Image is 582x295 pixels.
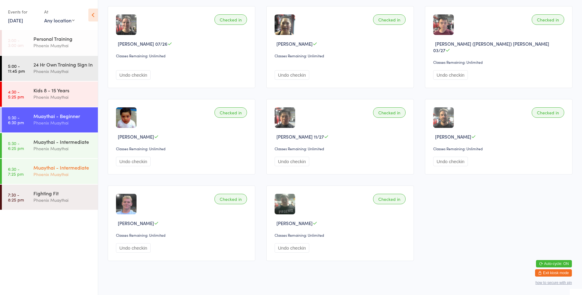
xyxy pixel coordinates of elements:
button: Undo checkin [116,243,151,253]
div: Classes Remaining: Unlimited [116,232,249,238]
button: Undo checkin [275,243,309,253]
img: image1739169385.png [116,194,137,214]
div: Events for [8,7,38,17]
div: Phoenix Muaythai [33,68,93,75]
button: Exit kiosk mode [535,269,572,277]
div: Fighting Fit [33,190,93,197]
time: 5:30 - 6:25 pm [8,141,24,151]
a: [DATE] [8,17,23,24]
time: 5:30 - 6:30 pm [8,115,24,125]
a: 7:30 -8:25 pmFighting FitPhoenix Muaythai [2,185,98,210]
button: Undo checkin [116,157,151,166]
div: Checked in [214,107,247,118]
a: 2:00 -3:00 amPersonal TrainingPhoenix Muaythai [2,30,98,55]
div: Phoenix Muaythai [33,42,93,49]
a: 4:30 -5:25 pmKids 8 - 15 YearsPhoenix Muaythai [2,82,98,107]
button: how to secure with pin [535,281,572,285]
button: Undo checkin [116,70,151,80]
span: [PERSON_NAME] [118,220,154,226]
div: Checked in [532,107,564,118]
span: [PERSON_NAME] ([PERSON_NAME]) [PERSON_NAME] 03/27 [433,40,549,53]
time: 5:00 - 11:45 pm [8,63,25,73]
button: Undo checkin [275,70,309,80]
div: Checked in [373,14,406,25]
img: image1749550959.png [116,14,137,35]
div: Classes Remaining: Unlimited [433,146,566,151]
button: Auto-cycle: ON [536,260,572,267]
span: [PERSON_NAME] [118,133,154,140]
div: Phoenix Muaythai [33,119,93,126]
span: [PERSON_NAME] [276,220,313,226]
img: image1738560042.png [116,107,137,128]
time: 7:30 - 8:25 pm [8,192,24,202]
span: [PERSON_NAME] 07/26 [118,40,168,47]
div: Phoenix Muaythai [33,171,93,178]
div: Phoenix Muaythai [33,145,93,152]
img: image1722655161.png [275,194,295,214]
div: Kids 8 - 15 Years [33,87,93,94]
time: 2:00 - 3:00 am [8,38,24,48]
button: Undo checkin [433,157,468,166]
div: Phoenix Muaythai [33,197,93,204]
div: Classes Remaining: Unlimited [275,53,407,58]
div: Phoenix Muaythai [33,94,93,101]
div: Checked in [214,14,247,25]
img: image1756895386.png [275,107,295,128]
div: Personal Training [33,35,93,42]
div: Muaythai - Intermediate [33,138,93,145]
a: 6:30 -7:25 pmMuaythai - IntermediatePhoenix Muaythai [2,159,98,184]
div: Checked in [214,194,247,204]
button: Undo checkin [433,70,468,80]
div: At [44,7,75,17]
div: Classes Remaining: Unlimited [275,232,407,238]
a: 5:00 -11:45 pm24 Hr Own Training Sign InPhoenix Muaythai [2,56,98,81]
img: image1747905138.png [275,14,295,35]
a: 5:30 -6:25 pmMuaythai - IntermediatePhoenix Muaythai [2,133,98,158]
div: Muaythai - Beginner [33,113,93,119]
div: 24 Hr Own Training Sign In [33,61,93,68]
button: Undo checkin [275,157,309,166]
div: Muaythai - Intermediate [33,164,93,171]
time: 6:30 - 7:25 pm [8,167,24,176]
div: Classes Remaining: Unlimited [275,146,407,151]
div: Any location [44,17,75,24]
div: Checked in [532,14,564,25]
span: [PERSON_NAME] [435,133,471,140]
img: image1754542496.png [433,107,454,128]
time: 4:30 - 5:25 pm [8,89,24,99]
span: [PERSON_NAME] [276,40,313,47]
span: [PERSON_NAME] 11/27 [276,133,324,140]
div: Classes Remaining: Unlimited [433,59,566,65]
div: Classes Remaining: Unlimited [116,146,249,151]
div: Classes Remaining: Unlimited [116,53,249,58]
div: Checked in [373,107,406,118]
img: image1727162625.png [433,14,454,35]
a: 5:30 -6:30 pmMuaythai - BeginnerPhoenix Muaythai [2,107,98,132]
div: Checked in [373,194,406,204]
